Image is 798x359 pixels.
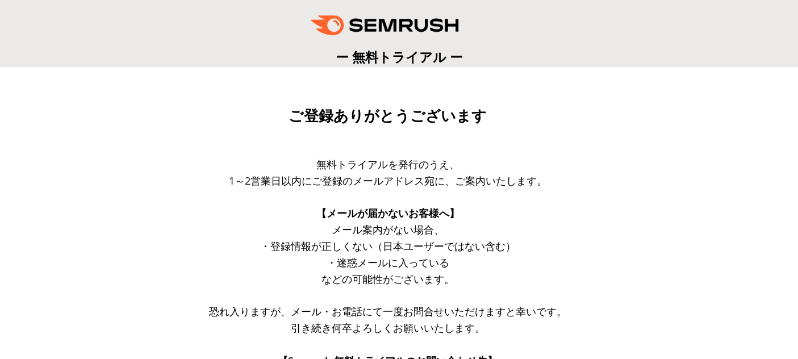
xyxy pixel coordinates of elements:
[316,157,459,171] span: 無料トライアルを発行のうえ、
[327,256,449,269] span: ・迷惑メールに入っている
[229,174,547,187] span: 1～2営業日以内にご登録のメールアドレス宛に、ご案内いたします。
[289,107,487,124] span: ご登録ありがとうございます
[291,321,485,335] span: 引き続き何卒よろしくお願いいたします。
[332,223,444,236] span: メール案内がない場合、
[260,239,516,253] span: ・登録情報が正しくない（日本ユーザーではない含む）
[316,206,459,220] span: 【メールが届かないお客様へ】
[336,48,463,66] span: ー 無料トライアル ー
[321,272,454,286] span: などの可能性がございます。
[209,304,567,318] span: 恐れ入りますが、メール・お電話にて一度お問合せいただけますと幸いです。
